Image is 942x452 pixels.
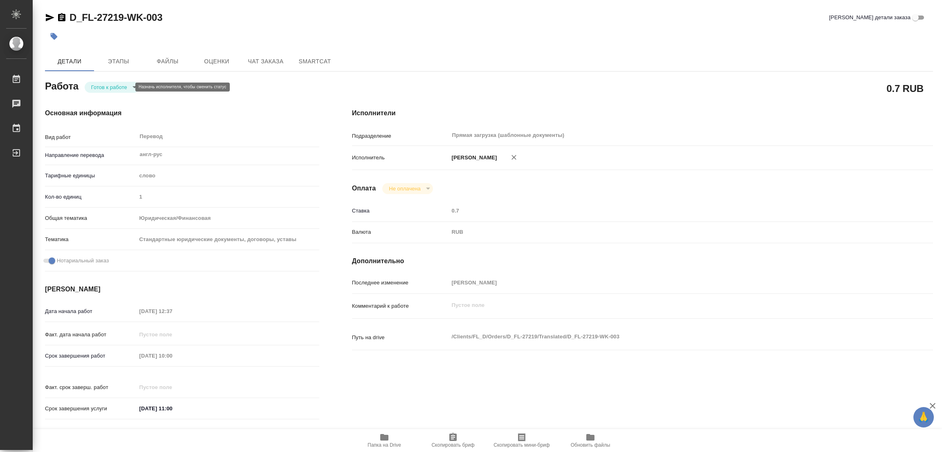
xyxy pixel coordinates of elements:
p: Тематика [45,235,137,244]
a: D_FL-27219-WK-003 [70,12,162,23]
textarea: /Clients/FL_D/Orders/D_FL-27219/Translated/D_FL-27219-WK-003 [449,330,885,344]
input: Пустое поле [137,305,208,317]
p: Срок завершения услуги [45,405,137,413]
span: Папка на Drive [368,442,401,448]
div: Готов к работе [382,183,433,194]
h4: Дополнительно [352,256,933,266]
span: Файлы [148,56,187,67]
h4: Оплата [352,183,376,193]
p: Тарифные единицы [45,172,137,180]
div: Готов к работе [85,82,139,93]
input: Пустое поле [137,329,208,340]
p: Путь на drive [352,333,449,342]
button: Удалить исполнителя [505,148,523,166]
span: Чат заказа [246,56,285,67]
span: SmartCat [295,56,334,67]
p: Факт. срок заверш. работ [45,383,137,392]
input: ✎ Введи что-нибудь [137,403,208,414]
button: Скопировать мини-бриф [487,429,556,452]
span: 🙏 [917,409,931,426]
h2: Работа [45,78,78,93]
span: Обновить файлы [571,442,610,448]
div: Стандартные юридические документы, договоры, уставы [137,233,319,246]
span: Скопировать мини-бриф [493,442,549,448]
p: Комментарий к работе [352,302,449,310]
input: Пустое поле [449,277,885,289]
button: Добавить тэг [45,27,63,45]
input: Пустое поле [137,191,319,203]
div: слово [137,169,319,183]
h4: [PERSON_NAME] [45,284,319,294]
h4: Основная информация [45,108,319,118]
p: Кол-во единиц [45,193,137,201]
button: Скопировать ссылку для ЯМессенджера [45,13,55,22]
input: Пустое поле [137,381,208,393]
button: Папка на Drive [350,429,419,452]
span: [PERSON_NAME] детали заказа [829,13,911,22]
h4: Исполнители [352,108,933,118]
span: Нотариальный заказ [57,257,109,265]
div: Юридическая/Финансовая [137,211,319,225]
button: Не оплачена [386,185,423,192]
p: Исполнитель [352,154,449,162]
p: [PERSON_NAME] [449,154,497,162]
p: Общая тематика [45,214,137,222]
p: Валюта [352,228,449,236]
button: Готов к работе [89,84,130,91]
input: Пустое поле [137,350,208,362]
button: Скопировать бриф [419,429,487,452]
span: Оценки [197,56,236,67]
button: 🙏 [913,407,934,427]
span: Детали [50,56,89,67]
p: Дата начала работ [45,307,137,316]
div: RUB [449,225,885,239]
p: Подразделение [352,132,449,140]
p: Вид работ [45,133,137,141]
p: Последнее изменение [352,279,449,287]
p: Срок завершения работ [45,352,137,360]
p: Ставка [352,207,449,215]
button: Обновить файлы [556,429,625,452]
input: Пустое поле [449,205,885,217]
p: Направление перевода [45,151,137,159]
p: Факт. дата начала работ [45,331,137,339]
button: Скопировать ссылку [57,13,67,22]
span: Скопировать бриф [431,442,474,448]
h2: 0.7 RUB [886,81,924,95]
span: Этапы [99,56,138,67]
